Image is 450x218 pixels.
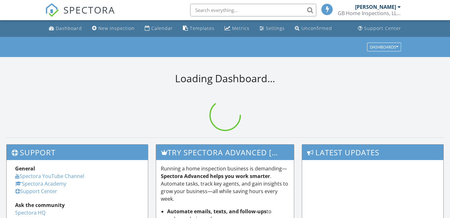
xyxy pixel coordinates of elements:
[45,3,59,17] img: The Best Home Inspection Software - Spectora
[45,9,115,22] a: SPECTORA
[15,180,66,187] a: Spectora Academy
[15,201,139,209] div: Ask the community
[257,23,287,34] a: Settings
[161,173,270,180] strong: Spectora Advanced helps you work smarter
[180,23,217,34] a: Templates
[46,23,85,34] a: Dashboard
[15,188,57,195] a: Support Center
[56,25,82,31] div: Dashboard
[142,23,175,34] a: Calendar
[167,208,266,215] strong: Automate emails, texts, and follow-ups
[98,25,135,31] div: New Inspection
[90,23,137,34] a: New Inspection
[292,23,335,34] a: Unconfirmed
[15,165,35,172] strong: General
[190,4,316,16] input: Search everything...
[232,25,249,31] div: Metrics
[222,23,252,34] a: Metrics
[7,145,148,160] h3: Support
[301,25,332,31] div: Unconfirmed
[63,3,115,16] span: SPECTORA
[367,43,401,51] button: Dashboards
[338,10,401,16] div: GB Home Inspections, LLC.
[156,145,294,160] h3: Try spectora advanced [DATE]
[151,25,173,31] div: Calendar
[266,25,285,31] div: Settings
[190,25,214,31] div: Templates
[15,209,45,216] a: Spectora HQ
[355,23,404,34] a: Support Center
[370,45,398,49] div: Dashboards
[302,145,443,160] h3: Latest Updates
[364,25,401,31] div: Support Center
[15,173,84,180] a: Spectora YouTube Channel
[161,165,289,203] p: Running a home inspection business is demanding— . Automate tasks, track key agents, and gain ins...
[355,4,396,10] div: [PERSON_NAME]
